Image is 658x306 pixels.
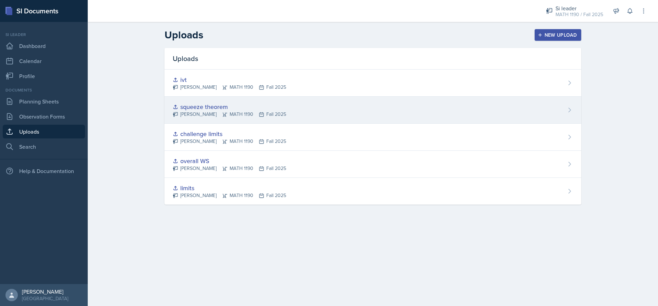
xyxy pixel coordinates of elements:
[3,69,85,83] a: Profile
[3,140,85,154] a: Search
[164,29,203,41] h2: Uploads
[173,75,286,84] div: ivt
[164,97,581,124] a: squeeze theorem [PERSON_NAME]MATH 1190Fall 2025
[556,11,603,18] div: MATH 1190 / Fall 2025
[173,192,286,199] div: [PERSON_NAME] MATH 1190 Fall 2025
[556,4,603,12] div: Si leader
[3,87,85,93] div: Documents
[22,295,68,302] div: [GEOGRAPHIC_DATA]
[22,288,68,295] div: [PERSON_NAME]
[164,48,581,70] div: Uploads
[3,32,85,38] div: Si leader
[164,124,581,151] a: challenge limits [PERSON_NAME]MATH 1190Fall 2025
[535,29,582,41] button: New Upload
[3,110,85,123] a: Observation Forms
[3,39,85,53] a: Dashboard
[173,111,286,118] div: [PERSON_NAME] MATH 1190 Fall 2025
[164,178,581,205] a: limits [PERSON_NAME]MATH 1190Fall 2025
[173,102,286,111] div: squeeze theorem
[164,151,581,178] a: overall WS [PERSON_NAME]MATH 1190Fall 2025
[3,125,85,138] a: Uploads
[3,164,85,178] div: Help & Documentation
[173,129,286,138] div: challenge limits
[3,95,85,108] a: Planning Sheets
[173,165,286,172] div: [PERSON_NAME] MATH 1190 Fall 2025
[164,70,581,97] a: ivt [PERSON_NAME]MATH 1190Fall 2025
[173,84,286,91] div: [PERSON_NAME] MATH 1190 Fall 2025
[3,54,85,68] a: Calendar
[539,32,577,38] div: New Upload
[173,156,286,166] div: overall WS
[173,183,286,193] div: limits
[173,138,286,145] div: [PERSON_NAME] MATH 1190 Fall 2025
